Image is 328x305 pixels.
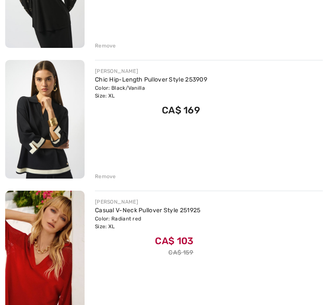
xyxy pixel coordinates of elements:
[95,198,201,206] div: [PERSON_NAME]
[95,67,207,75] div: [PERSON_NAME]
[95,42,116,50] div: Remove
[95,84,207,100] div: Color: Black/Vanilla Size: XL
[95,76,207,83] a: Chic Hip-Length Pullover Style 253909
[95,215,201,230] div: Color: Radiant red Size: XL
[95,207,201,214] a: Casual V-Neck Pullover Style 251925
[162,104,200,116] span: CA$ 169
[155,235,193,247] span: CA$ 103
[5,60,85,179] img: Chic Hip-Length Pullover Style 253909
[168,249,193,256] s: CA$ 159
[95,173,116,180] div: Remove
